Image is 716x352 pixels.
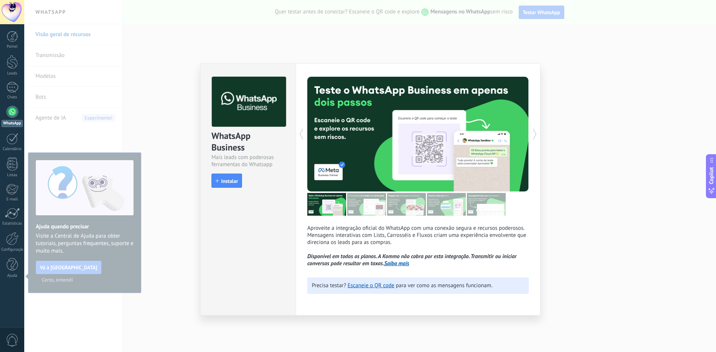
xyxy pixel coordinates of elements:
img: tour_image_87c31d5c6b42496d4b4f28fbf9d49d2b.png [387,193,426,216]
div: WhatsApp [1,120,23,127]
span: Copilot [708,167,715,184]
div: Chats [1,95,23,100]
span: Instalar [221,178,238,184]
img: logo_main.png [212,77,286,127]
button: Instalar [211,174,242,188]
img: tour_image_58a1c38c4dee0ce492f4b60cdcddf18a.png [427,193,466,216]
img: tour_image_6cf6297515b104f916d063e49aae351c.png [347,193,386,216]
p: Aproveite a integração oficial do WhatsApp com uma conexão segura e recursos poderosos. Mensagens... [307,225,529,267]
div: Ajuda [1,273,23,278]
span: Precisa testar? [312,282,346,289]
div: Leads [1,71,23,76]
div: E-mail [1,197,23,202]
a: Escaneie o QR code [348,282,394,289]
div: WhatsApp Business [211,130,285,154]
div: Configurações [1,247,23,252]
div: Calendário [1,147,23,152]
img: tour_image_af96a8ccf0f3a66e7f08a429c7d28073.png [307,193,346,216]
div: Estatísticas [1,221,23,226]
img: tour_image_46dcd16e2670e67c1b8e928eefbdcce9.png [467,193,506,216]
i: Disponível em todos os planos. A Kommo não cobra por esta integração. Transmitir ou iniciar conve... [307,253,516,267]
div: Mais leads com poderosas ferramentas do Whatsapp [211,154,285,168]
div: Listas [1,173,23,178]
a: Saiba mais [384,260,409,267]
div: Painel [1,44,23,49]
span: para ver como as mensagens funcionam. [396,282,492,289]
